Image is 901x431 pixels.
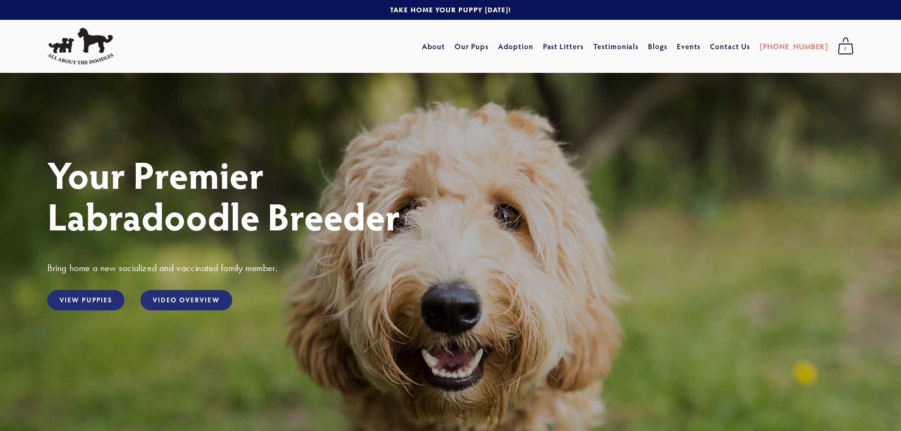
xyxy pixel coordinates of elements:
a: Adoption [498,38,534,55]
span: 0 [838,43,854,55]
a: [PHONE_NUMBER] [760,38,828,55]
a: Contact Us [710,38,750,55]
a: About [422,38,445,55]
a: Our Pups [455,38,489,55]
h3: Bring home a new socialized and vaccinated family member. [47,262,854,274]
a: Events [677,38,701,55]
a: 0 items in cart [833,35,858,58]
h1: Your Premier Labradoodle Breeder [47,153,854,237]
a: Past Litters [543,41,584,51]
a: Testimonials [593,38,639,55]
img: All About The Doodles [47,28,114,65]
a: Blogs [648,38,667,55]
a: View Puppies [47,290,124,310]
a: Video Overview [140,290,232,310]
